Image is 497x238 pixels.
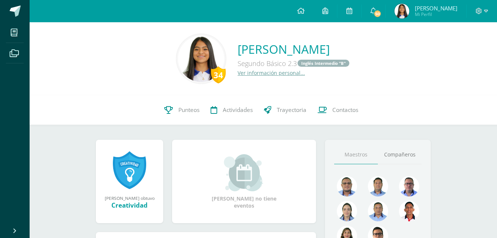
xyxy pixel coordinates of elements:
a: Inglés Intermedio "B" [298,60,349,67]
img: 2ac039123ac5bd71a02663c3aa063ac8.png [368,176,388,196]
img: event_small.png [224,154,264,191]
a: Ver información personal... [238,69,305,76]
img: 99962f3fa423c9b8099341731b303440.png [337,176,357,196]
div: Creatividad [103,201,156,209]
a: Contactos [312,95,364,125]
div: [PERSON_NAME] no tiene eventos [207,154,281,209]
img: 69f4b67683c0a355cd18cf60597996da.png [178,36,224,82]
span: Punteos [178,106,199,114]
img: 2efff582389d69505e60b50fc6d5bd41.png [368,201,388,221]
div: 34 [211,66,226,83]
span: [PERSON_NAME] [415,4,457,12]
div: Segundo Básico 2.3 [238,57,350,69]
a: Actividades [205,95,258,125]
span: Trayectoria [277,106,306,114]
span: Mi Perfil [415,11,457,17]
div: [PERSON_NAME] obtuvo [103,195,156,201]
span: 50 [373,10,382,18]
a: Trayectoria [258,95,312,125]
img: 89a3ce4a01dc90e46980c51de3177516.png [399,201,419,221]
img: 375aecfb130304131abdbe7791f44736.png [337,201,357,221]
img: 30ea9b988cec0d4945cca02c4e803e5a.png [399,176,419,196]
a: Compañeros [378,145,422,164]
a: Punteos [159,95,205,125]
a: [PERSON_NAME] [238,41,350,57]
span: Contactos [332,106,358,114]
a: Maestros [334,145,378,164]
img: c873000715c37a947182d8950bd14775.png [394,4,409,19]
span: Actividades [223,106,253,114]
